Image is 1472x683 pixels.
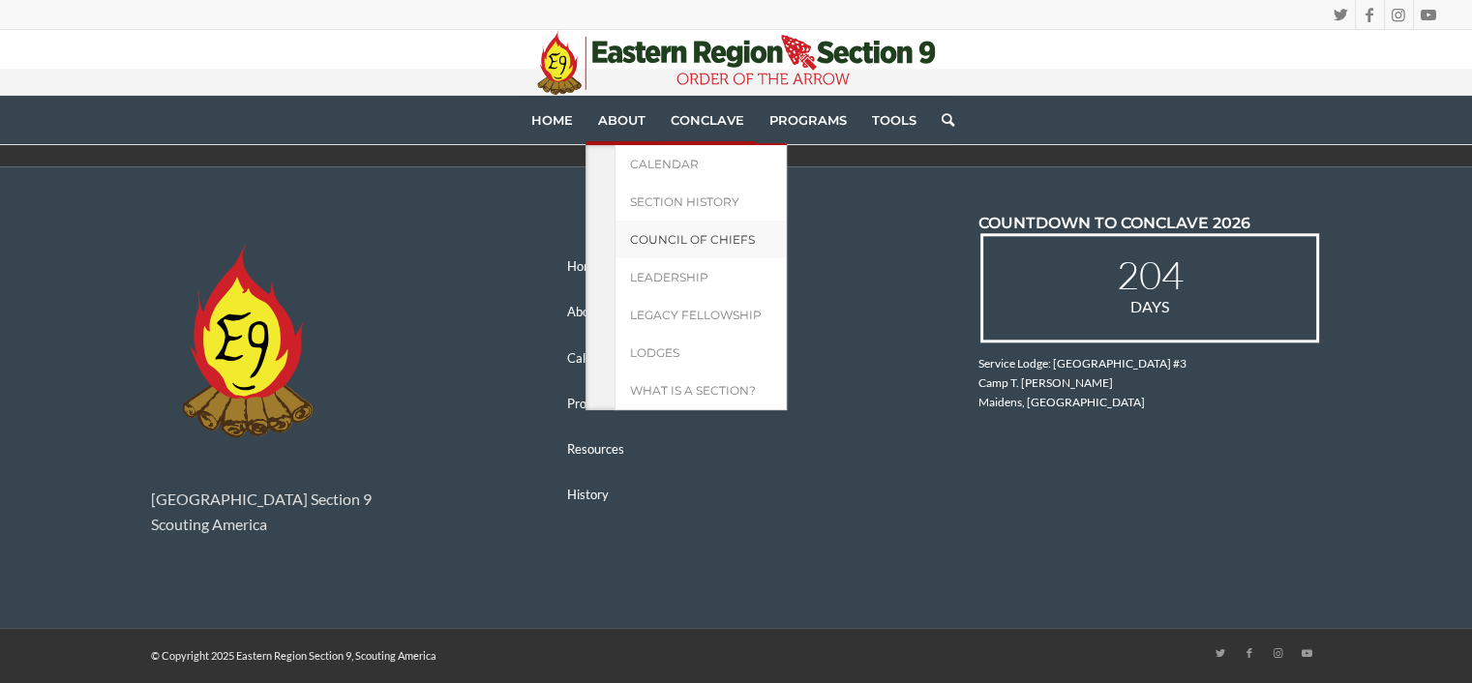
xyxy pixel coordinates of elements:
span: Calendar [630,157,699,171]
span: Council of Chiefs [630,232,755,247]
span: Lodges [630,345,679,360]
a: Conclave [658,96,757,144]
span: Days [1003,294,1298,319]
a: Calendar [615,145,787,183]
span: Conclave [671,112,744,128]
span: Programs [769,112,847,128]
a: Legacy Fellowship [615,296,787,334]
a: Home [519,96,586,144]
a: History [564,472,908,518]
a: What is a Section? [615,371,787,410]
a: Resources [564,427,908,472]
span: COUNTDOWN TO CONCLAVE 2026 [978,214,1250,232]
a: Programs [757,96,859,144]
span: 204 [1003,255,1298,294]
a: Council of Chiefs [615,221,787,258]
span: Section History [630,194,739,209]
span: Leadership [630,270,708,284]
a: Home [564,244,908,289]
span: Service Lodge: [GEOGRAPHIC_DATA] #3 Camp T. [PERSON_NAME] Maidens, [GEOGRAPHIC_DATA] [978,356,1187,409]
span: What is a Section? [630,383,756,398]
span: © Copyright 2025 Eastern Region Section 9, Scouting America [151,643,436,668]
a: Link to Facebook [1235,638,1264,668]
a: Link to Instagram [1264,638,1293,668]
span: Tools [872,112,916,128]
span: Home [531,112,573,128]
p: [GEOGRAPHIC_DATA] Section 9 Scouting America [151,487,495,538]
a: Tools [859,96,929,144]
a: Link to Twitter [1206,638,1235,668]
a: Programs [564,380,908,426]
a: About E9 [564,289,908,335]
span: Legacy Fellowship [630,308,762,322]
a: About [586,96,658,144]
a: Section History [615,183,787,221]
a: Lodges [615,334,787,371]
a: Link to Youtube [1293,638,1322,668]
span: About [598,112,646,128]
a: Search [929,96,954,144]
a: Leadership [615,258,787,296]
a: Calendar [564,335,908,380]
